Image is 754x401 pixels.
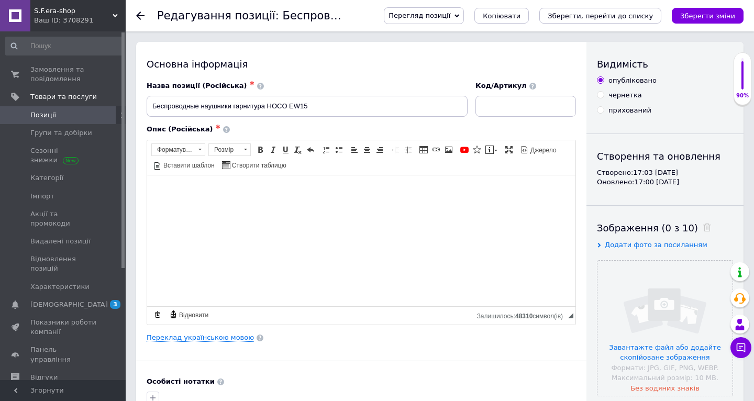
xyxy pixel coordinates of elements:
b: Особисті нотатки [147,377,215,385]
a: Вставити/Редагувати посилання (⌘+L) [430,144,442,155]
span: Форматування [152,144,195,155]
span: Розмір [209,144,240,155]
a: Таблиця [418,144,429,155]
span: Відновити [178,311,208,320]
span: Створити таблицю [230,161,286,170]
span: Відгуки [30,373,58,382]
div: Зображення (0 з 10) [597,221,733,235]
div: Створення та оновлення [597,150,733,163]
span: Категорії [30,173,63,183]
span: Перегляд позиції [389,12,450,19]
span: Опис (Російська) [147,125,213,133]
div: опубліковано [608,76,657,85]
a: Розмір [208,143,251,156]
a: По правому краю [374,144,385,155]
span: Копіювати [483,12,520,20]
span: S.F.era-shop [34,6,113,16]
span: Потягніть для зміни розмірів [568,313,573,318]
i: Зберегти зміни [680,12,735,20]
a: Джерело [519,144,558,155]
a: Створити таблицю [220,159,288,171]
div: чернетка [608,91,642,100]
a: Зробити резервну копію зараз [152,309,163,320]
a: Видалити форматування [292,144,304,155]
span: Сезонні знижки [30,146,97,165]
button: Чат з покупцем [730,337,751,358]
span: Характеристики [30,282,90,292]
div: Видимість [597,58,733,71]
div: 90% Якість заповнення [734,52,751,105]
span: Відновлення позицій [30,254,97,273]
span: Групи та добірки [30,128,92,138]
input: Пошук [5,37,124,55]
div: Ваш ID: 3708291 [34,16,126,25]
a: Повернути (⌘+Z) [305,144,316,155]
a: По центру [361,144,373,155]
div: Створено: 17:03 [DATE] [597,168,733,177]
a: Вставити іконку [471,144,483,155]
a: Переклад українською мовою [147,333,254,342]
i: Зберегти, перейти до списку [548,12,653,20]
a: Відновити [168,309,210,320]
div: Оновлено: 17:00 [DATE] [597,177,733,187]
span: Акції та промокоди [30,209,97,228]
span: Код/Артикул [475,82,527,90]
span: 3 [110,300,120,309]
a: Зменшити відступ [390,144,401,155]
a: Додати відео з YouTube [459,144,470,155]
span: ✱ [250,80,254,87]
h1: Редагування позиції: Беспроводные наушники гарнитура HOCO EW15 [157,9,565,22]
a: Зображення [443,144,454,155]
a: Максимізувати [503,144,515,155]
a: Форматування [151,143,205,156]
span: Показники роботи компанії [30,318,97,337]
a: Вставити/видалити нумерований список [320,144,332,155]
span: Замовлення та повідомлення [30,65,97,84]
span: Панель управління [30,345,97,364]
button: Зберегти зміни [672,8,744,24]
span: 48310 [515,313,533,320]
button: Копіювати [474,8,529,24]
a: Підкреслений (⌘+U) [280,144,291,155]
a: Вставити/видалити маркований список [333,144,345,155]
a: Збільшити відступ [402,144,414,155]
span: Товари та послуги [30,92,97,102]
a: Вставити шаблон [152,159,216,171]
a: Курсив (⌘+I) [267,144,279,155]
input: Наприклад, H&M жіноча сукня зелена 38 розмір вечірня максі з блискітками [147,96,468,117]
span: Джерело [529,146,557,155]
span: Вставити шаблон [162,161,215,170]
span: Позиції [30,110,56,120]
span: Назва позиції (Російська) [147,82,247,90]
div: Кiлькiсть символiв [477,310,568,320]
div: прихований [608,106,651,115]
button: Зберегти, перейти до списку [539,8,661,24]
div: 90% [734,92,751,99]
div: Основна інформація [147,58,576,71]
span: [DEMOGRAPHIC_DATA] [30,300,108,309]
span: Імпорт [30,192,54,201]
span: Видалені позиції [30,237,91,246]
iframe: Редактор, 94C1C043-CA04-4AB3-9B77-A1E3AF901666 [147,175,575,306]
a: Жирний (⌘+B) [254,144,266,155]
span: ✱ [216,124,220,130]
a: По лівому краю [349,144,360,155]
a: Вставити повідомлення [484,144,499,155]
span: Додати фото за посиланням [605,241,707,249]
div: Повернутися назад [136,12,145,20]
